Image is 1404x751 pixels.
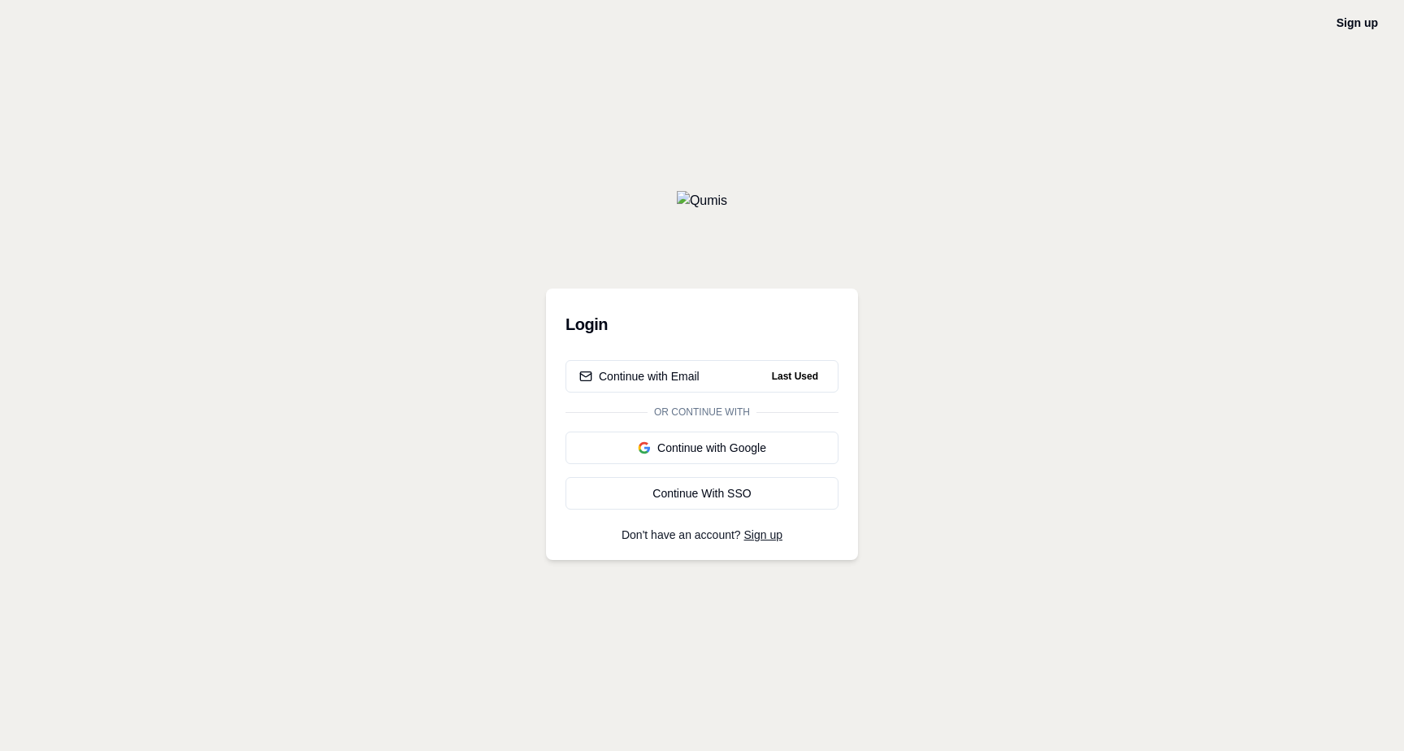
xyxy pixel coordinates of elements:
button: Continue with EmailLast Used [565,360,838,393]
a: Sign up [1337,16,1378,29]
p: Don't have an account? [565,529,838,540]
img: Qumis [677,191,727,211]
a: Continue With SSO [565,477,838,510]
div: Continue with Google [579,440,825,456]
span: Last Used [765,367,825,386]
div: Continue With SSO [579,485,825,501]
span: Or continue with [648,406,756,419]
div: Continue with Email [579,368,700,384]
button: Continue with Google [565,432,838,464]
h3: Login [565,308,838,341]
a: Sign up [744,528,782,541]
